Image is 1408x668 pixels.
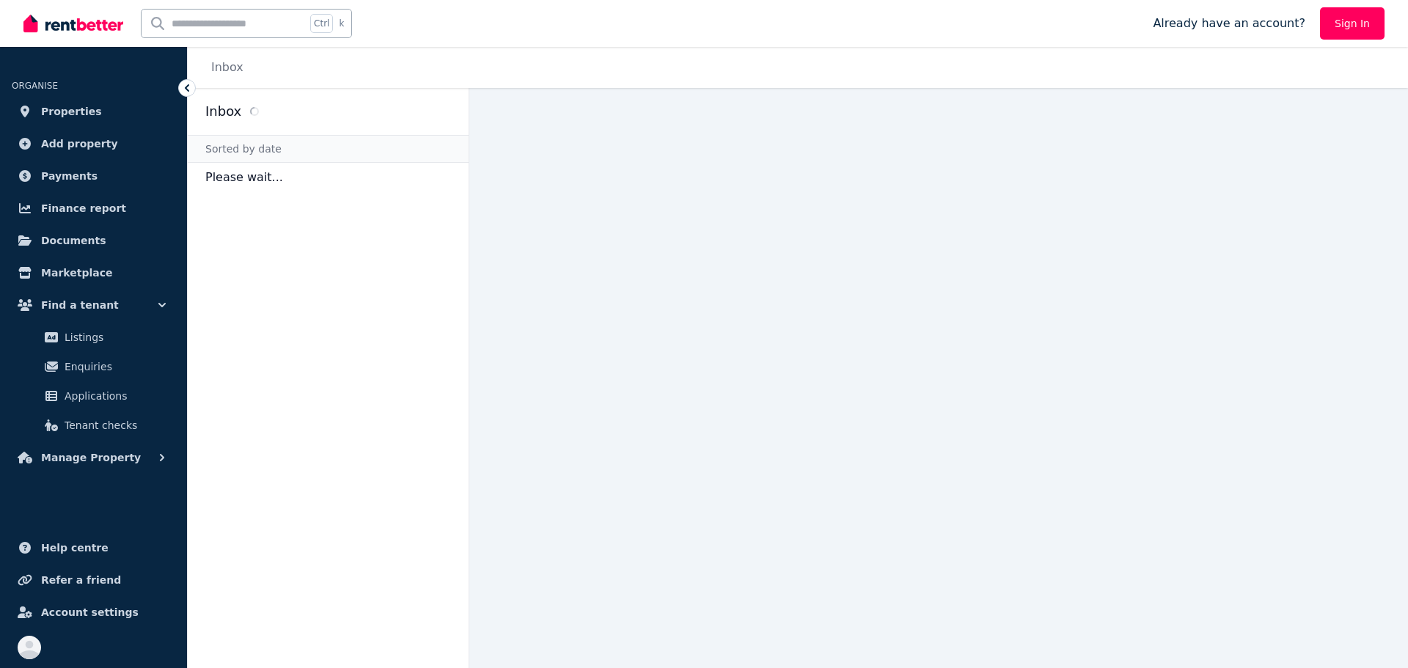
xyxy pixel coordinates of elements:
[12,97,175,126] a: Properties
[12,161,175,191] a: Payments
[41,167,98,185] span: Payments
[41,603,139,621] span: Account settings
[41,103,102,120] span: Properties
[65,358,164,375] span: Enquiries
[188,47,261,88] nav: Breadcrumb
[188,135,469,163] div: Sorted by date
[18,323,169,352] a: Listings
[12,129,175,158] a: Add property
[205,101,241,122] h2: Inbox
[18,381,169,411] a: Applications
[339,18,344,29] span: k
[41,449,141,466] span: Manage Property
[41,539,109,557] span: Help centre
[12,533,175,562] a: Help centre
[41,571,121,589] span: Refer a friend
[12,598,175,627] a: Account settings
[41,296,119,314] span: Find a tenant
[310,14,333,33] span: Ctrl
[41,264,112,282] span: Marketplace
[41,232,106,249] span: Documents
[12,443,175,472] button: Manage Property
[12,258,175,287] a: Marketplace
[1153,15,1305,32] span: Already have an account?
[12,290,175,320] button: Find a tenant
[41,135,118,153] span: Add property
[65,329,164,346] span: Listings
[18,352,169,381] a: Enquiries
[1320,7,1385,40] a: Sign In
[41,199,126,217] span: Finance report
[211,60,243,74] a: Inbox
[23,12,123,34] img: RentBetter
[12,194,175,223] a: Finance report
[18,411,169,440] a: Tenant checks
[12,81,58,91] span: ORGANISE
[188,163,469,192] p: Please wait...
[65,387,164,405] span: Applications
[12,565,175,595] a: Refer a friend
[65,416,164,434] span: Tenant checks
[12,226,175,255] a: Documents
